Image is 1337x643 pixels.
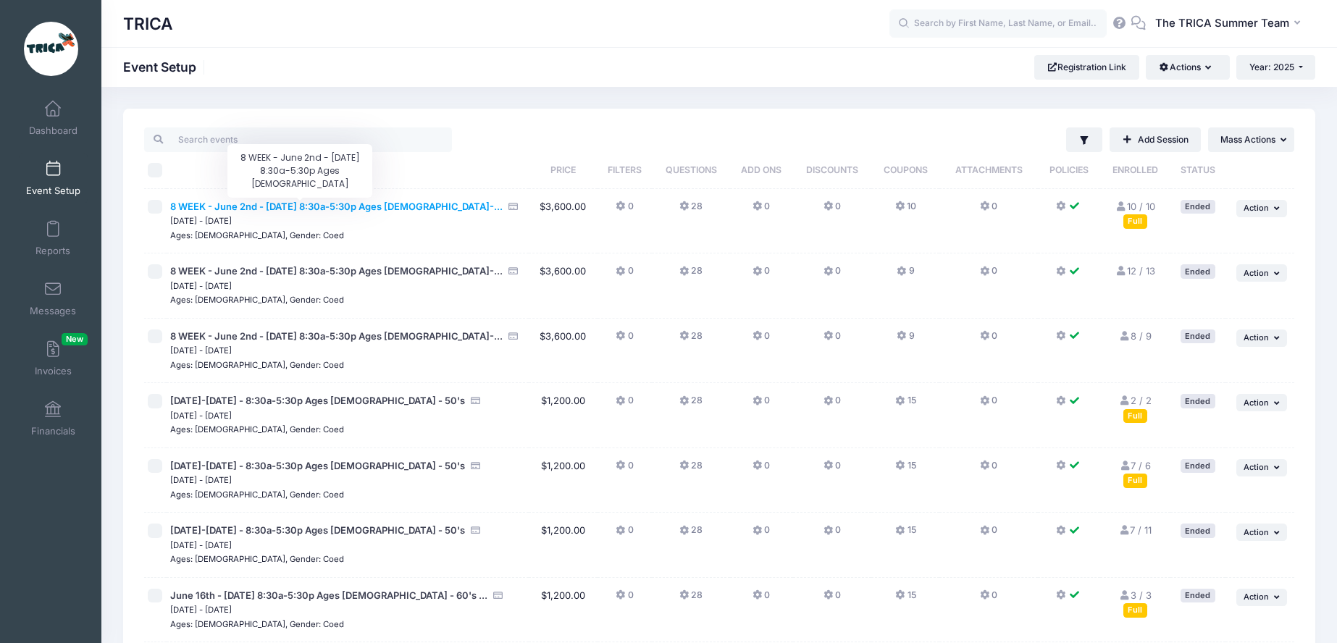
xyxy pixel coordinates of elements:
button: 0 [616,394,633,415]
i: Accepting Credit Card Payments [508,266,519,276]
button: Action [1236,589,1287,606]
a: 7 / 6 Full [1119,460,1151,486]
button: 0 [980,524,997,545]
span: Event Setup [26,185,80,197]
span: Reports [35,245,70,257]
button: 0 [616,459,633,480]
a: 10 / 10 Full [1115,201,1155,227]
span: The TRICA Summer Team [1155,15,1289,31]
button: 15 [895,524,915,545]
span: Policies [1049,164,1089,175]
button: 9 [897,329,914,350]
span: 8 WEEK - June 2nd - [DATE] 8:30a-5:30p Ages [DEMOGRAPHIC_DATA]-... [170,201,503,212]
button: 0 [753,459,770,480]
button: 0 [823,589,841,610]
td: $3,600.00 [529,253,598,319]
td: $1,200.00 [529,513,598,578]
input: Search events [144,127,452,152]
th: Enrolled [1100,152,1170,189]
small: Ages: [DEMOGRAPHIC_DATA], Gender: Coed [170,554,344,564]
button: 0 [616,589,633,610]
button: 0 [616,264,633,285]
div: Ended [1181,459,1215,473]
small: [DATE] - [DATE] [170,411,232,421]
small: [DATE] - [DATE] [170,605,232,615]
button: 0 [823,459,841,480]
span: Action [1244,332,1269,342]
span: 8 WEEK - June 2nd - [DATE] 8:30a-5:30p Ages [DEMOGRAPHIC_DATA]-... [170,265,503,277]
small: Ages: [DEMOGRAPHIC_DATA], Gender: Coed [170,295,344,305]
img: TRICA [24,22,78,76]
div: Ended [1181,329,1215,343]
td: $1,200.00 [529,383,598,448]
i: Accepting Credit Card Payments [470,461,482,471]
small: Ages: [DEMOGRAPHIC_DATA], Gender: Coed [170,489,344,500]
span: Questions [666,164,717,175]
span: [DATE]-[DATE] - 8:30a-5:30p Ages [DEMOGRAPHIC_DATA] - 50's [170,460,465,471]
button: 28 [679,459,703,480]
button: Mass Actions [1208,127,1294,152]
div: Ended [1181,589,1215,602]
button: 0 [753,589,770,610]
td: $1,200.00 [529,448,598,513]
span: Action [1244,592,1269,602]
a: InvoicesNew [19,333,88,384]
td: $1,200.00 [529,578,598,643]
div: Ended [1181,200,1215,214]
button: 0 [823,394,841,415]
small: [DATE] - [DATE] [170,345,232,356]
i: Accepting Credit Card Payments [508,202,519,211]
h1: TRICA [123,7,173,41]
button: 28 [679,200,703,221]
div: 8 WEEK - June 2nd - [DATE] 8:30a-5:30p Ages [DEMOGRAPHIC_DATA] [227,144,372,198]
th: Attachments [939,152,1037,189]
small: [DATE] - [DATE] [170,475,232,485]
button: 0 [753,524,770,545]
button: 0 [616,200,633,221]
button: 9 [897,264,914,285]
th: Session [167,152,528,189]
span: Mass Actions [1220,134,1275,145]
a: Messages [19,273,88,324]
button: 0 [616,524,633,545]
button: The TRICA Summer Team [1146,7,1315,41]
button: 15 [895,394,915,415]
th: Coupons [871,152,939,189]
span: Action [1244,268,1269,278]
small: [DATE] - [DATE] [170,216,232,226]
button: 28 [679,589,703,610]
a: Event Setup [19,153,88,203]
button: 0 [980,200,997,221]
button: 0 [753,264,770,285]
span: Messages [30,305,76,317]
span: Action [1244,462,1269,472]
a: Reports [19,213,88,264]
span: [DATE]-[DATE] - 8:30a-5:30p Ages [DEMOGRAPHIC_DATA] - 50's [170,524,465,536]
th: Price [529,152,598,189]
button: 28 [679,264,703,285]
button: 0 [753,200,770,221]
div: Ended [1181,264,1215,278]
small: Ages: [DEMOGRAPHIC_DATA], Gender: Coed [170,230,344,240]
button: 10 [895,200,916,221]
button: Action [1236,394,1287,411]
span: June 16th - [DATE] 8:30a-5:30p Ages [DEMOGRAPHIC_DATA] - 60's ... [170,589,487,601]
div: Ended [1181,394,1215,408]
button: Year: 2025 [1236,55,1315,80]
input: Search by First Name, Last Name, or Email... [889,9,1107,38]
span: Invoices [35,365,72,377]
small: [DATE] - [DATE] [170,281,232,291]
button: 0 [823,329,841,350]
a: Dashboard [19,93,88,143]
a: 3 / 3 Full [1119,589,1152,615]
span: Add Ons [741,164,781,175]
div: Ended [1181,524,1215,537]
button: Action [1236,459,1287,476]
button: 15 [895,459,915,480]
span: Action [1244,398,1269,408]
th: Discounts [793,152,872,189]
i: Accepting Credit Card Payments [470,526,482,535]
button: Action [1236,264,1287,282]
button: 0 [980,329,997,350]
span: Year: 2025 [1249,62,1294,72]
